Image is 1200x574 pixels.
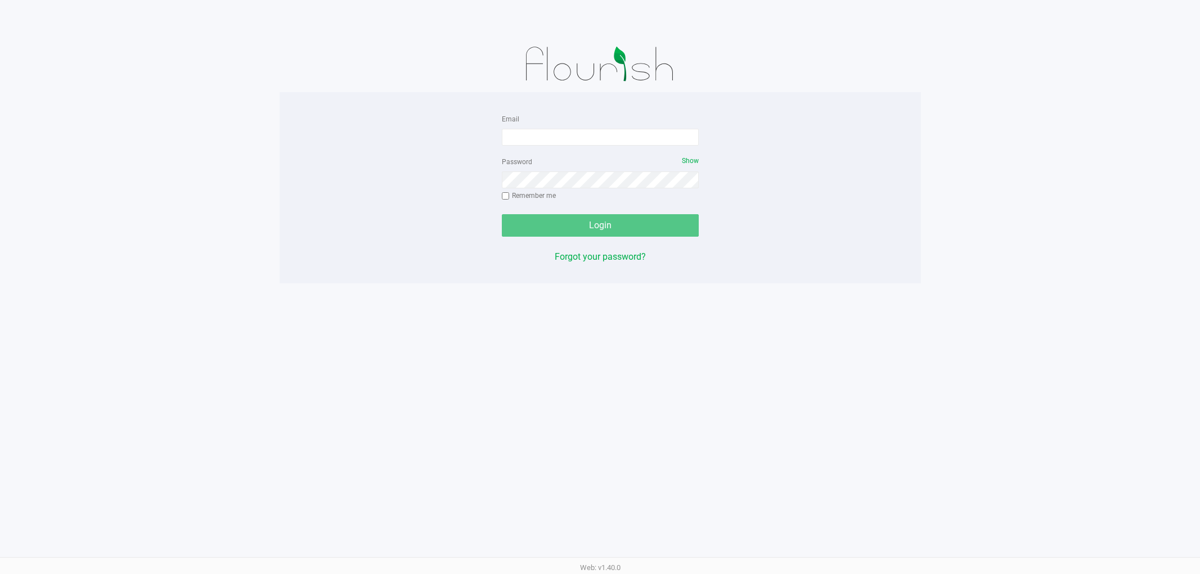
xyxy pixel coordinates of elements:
label: Remember me [502,191,556,201]
span: Show [682,157,699,165]
input: Remember me [502,192,510,200]
label: Password [502,157,532,167]
button: Forgot your password? [555,250,646,264]
span: Web: v1.40.0 [580,563,621,572]
label: Email [502,114,519,124]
